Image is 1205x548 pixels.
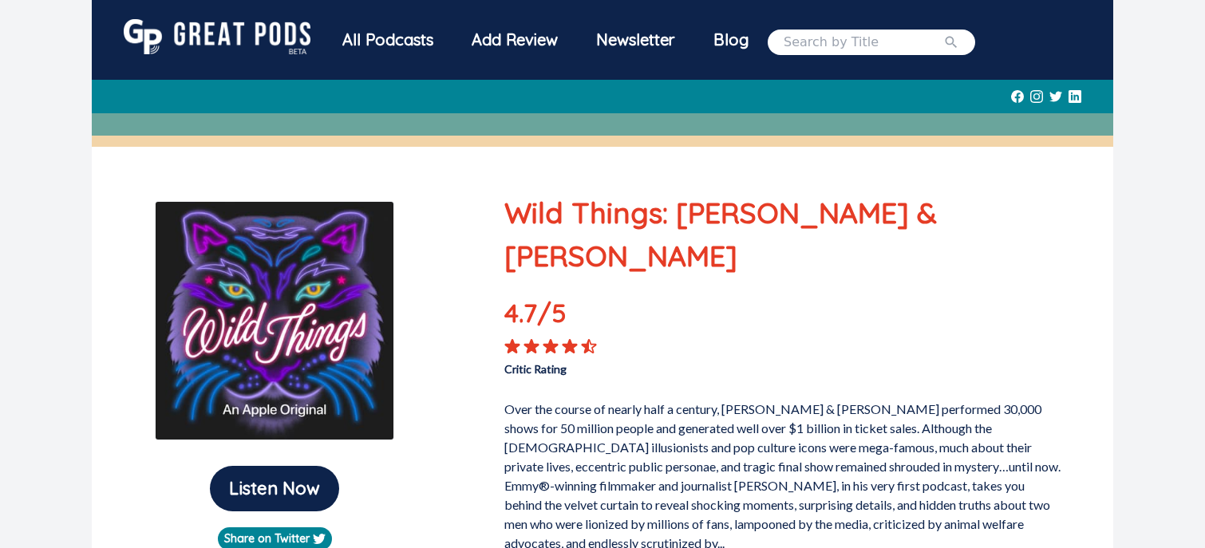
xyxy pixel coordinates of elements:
[323,19,452,61] div: All Podcasts
[323,19,452,65] a: All Podcasts
[504,354,783,377] p: Critic Rating
[452,19,577,61] a: Add Review
[784,33,943,52] input: Search by Title
[577,19,694,61] div: Newsletter
[124,19,310,54] img: GreatPods
[694,19,768,61] a: Blog
[577,19,694,65] a: Newsletter
[504,191,1062,278] p: Wild Things: [PERSON_NAME] & [PERSON_NAME]
[155,201,394,440] img: Wild Things: Siegfried & Roy
[504,294,616,338] p: 4.7 /5
[210,466,339,511] button: Listen Now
